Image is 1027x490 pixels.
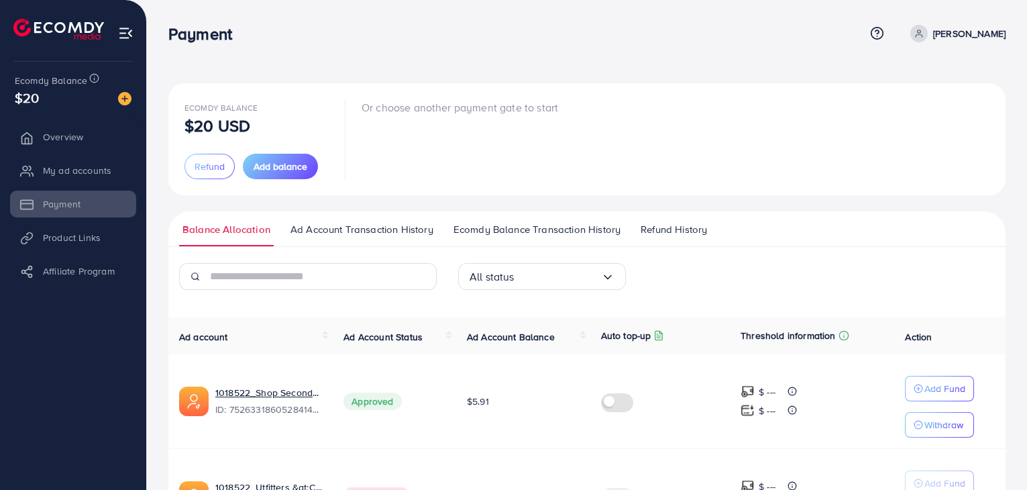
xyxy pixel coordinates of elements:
[741,328,835,344] p: Threshold information
[182,222,270,237] span: Balance Allocation
[179,330,228,344] span: Ad account
[905,412,974,438] button: Withdraw
[118,26,133,41] img: menu
[118,92,131,105] img: image
[924,417,963,433] p: Withdraw
[215,403,322,416] span: ID: 7526331860528414737
[905,330,932,344] span: Action
[215,386,322,399] a: 1018522_Shop Second_1752360696092
[458,263,626,290] div: Search for option
[215,386,322,417] div: <span class='underline'>1018522_Shop Second_1752360696092</span></br>7526331860528414737
[168,24,243,44] h3: Payment
[467,330,555,344] span: Ad Account Balance
[243,154,318,179] button: Add balance
[515,266,601,287] input: Search for option
[467,395,489,408] span: $5.91
[905,25,1006,42] a: [PERSON_NAME]
[641,222,707,237] span: Refund History
[453,222,620,237] span: Ecomdy Balance Transaction History
[601,328,651,344] p: Auto top-up
[741,385,755,399] img: top-up amount
[924,381,965,397] p: Add Fund
[195,160,225,173] span: Refund
[184,117,250,134] p: $20 USD
[184,154,235,179] button: Refund
[13,19,104,40] img: logo
[343,330,423,344] span: Ad Account Status
[470,266,515,287] span: All status
[362,99,558,115] p: Or choose another payment gate to start
[343,393,401,410] span: Approved
[741,403,755,418] img: top-up amount
[15,88,39,107] span: $20
[179,387,209,416] img: ic-ads-acc.e4c84228.svg
[254,160,307,173] span: Add balance
[290,222,433,237] span: Ad Account Transaction History
[759,384,775,400] p: $ ---
[15,74,87,87] span: Ecomdy Balance
[184,102,258,113] span: Ecomdy Balance
[759,403,775,419] p: $ ---
[933,26,1006,42] p: [PERSON_NAME]
[905,376,974,401] button: Add Fund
